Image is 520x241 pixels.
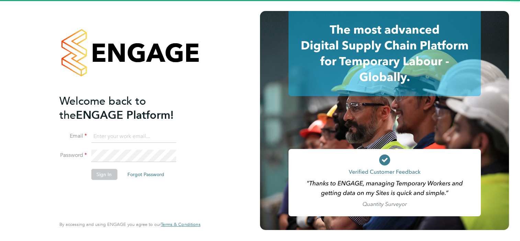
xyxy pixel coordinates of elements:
[91,169,117,180] button: Sign In
[59,152,87,159] label: Password
[161,221,200,227] span: Terms & Conditions
[122,169,170,180] button: Forgot Password
[59,133,87,140] label: Email
[59,94,146,122] span: Welcome back to the
[91,130,176,143] input: Enter your work email...
[161,222,200,227] a: Terms & Conditions
[59,221,200,227] span: By accessing and using ENGAGE you agree to our
[59,94,193,122] h2: ENGAGE Platform!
